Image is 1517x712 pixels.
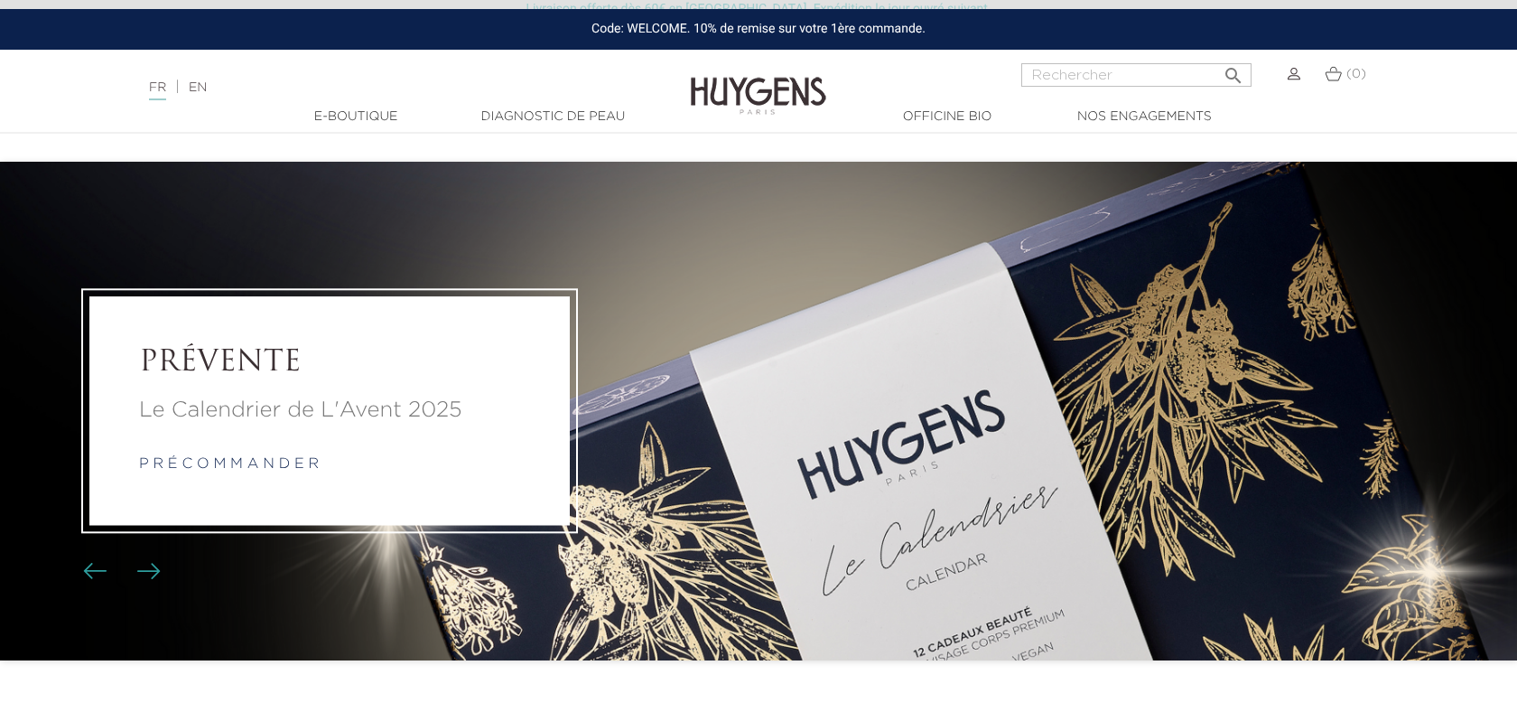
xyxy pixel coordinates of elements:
[857,108,1038,126] a: Officine Bio
[265,108,446,126] a: E-Boutique
[139,346,520,380] a: PRÉVENTE
[90,558,149,586] div: Boutons du carrousel
[462,108,643,126] a: Diagnostic de peau
[140,77,619,98] div: |
[1054,108,1234,126] a: Nos engagements
[1223,60,1244,81] i: 
[1021,63,1252,87] input: Rechercher
[1217,58,1250,82] button: 
[139,394,520,426] a: Le Calendrier de L'Avent 2025
[1346,68,1366,80] span: (0)
[691,48,826,117] img: Huygens
[189,81,207,94] a: EN
[149,81,166,100] a: FR
[139,457,319,472] a: p r é c o m m a n d e r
